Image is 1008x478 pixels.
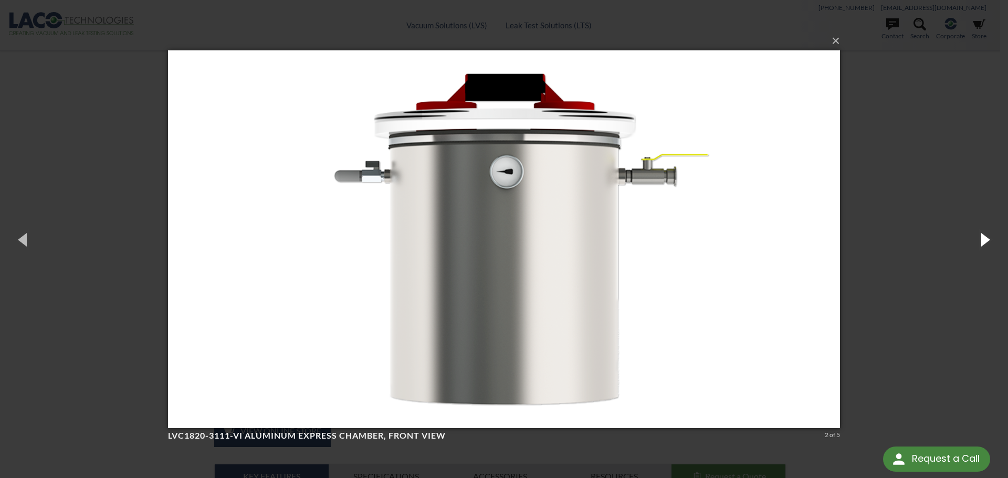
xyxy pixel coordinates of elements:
[961,210,1008,268] button: Next (Right arrow key)
[883,447,990,472] div: Request a Call
[168,29,840,449] img: LVC1820-3111-VI Aluminum Express Chamber, front view
[171,29,843,52] button: ×
[912,447,980,471] div: Request a Call
[168,430,821,441] h4: LVC1820-3111-VI Aluminum Express Chamber, front view
[825,430,840,440] div: 2 of 5
[890,451,907,468] img: round button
